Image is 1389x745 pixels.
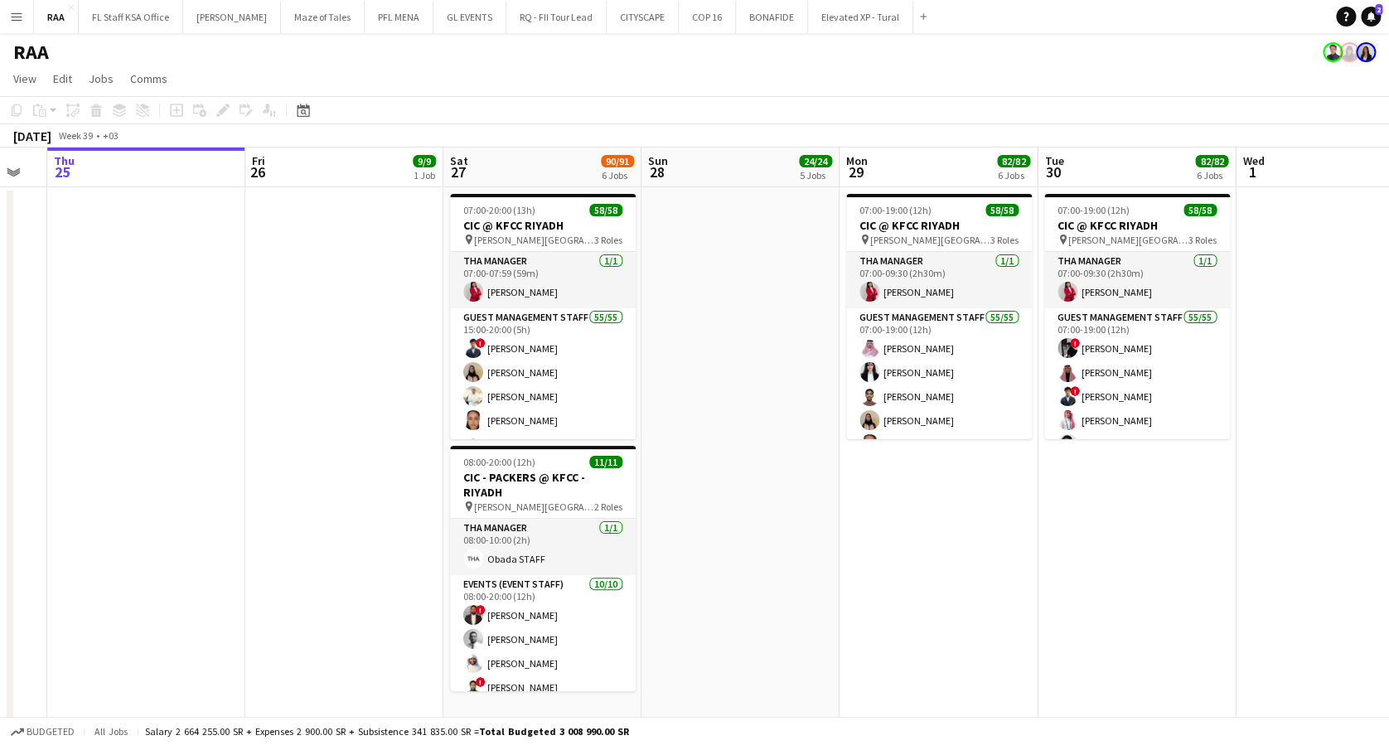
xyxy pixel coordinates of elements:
[506,1,607,33] button: RQ - FII Tour Lead
[46,68,79,89] a: Edit
[365,1,433,33] button: PFL MENA
[145,725,629,738] div: Salary 2 664 255.00 SR + Expenses 2 900.00 SR + Subsistence 341 835.00 SR =
[1323,42,1343,62] app-user-avatar: Jesus Relampagos
[13,71,36,86] span: View
[91,725,131,738] span: All jobs
[479,725,629,738] span: Total Budgeted 3 008 990.00 SR
[103,129,119,142] div: +03
[281,1,365,33] button: Maze of Tales
[1375,4,1382,15] span: 2
[13,40,49,65] h1: RAA
[1339,42,1359,62] app-user-avatar: Lin Allaf
[736,1,808,33] button: BONAFIDE
[1361,7,1381,27] a: 2
[7,68,43,89] a: View
[433,1,506,33] button: GL EVENTS
[82,68,120,89] a: Jobs
[123,68,174,89] a: Comms
[607,1,679,33] button: CITYSCAPE
[55,129,96,142] span: Week 39
[183,1,281,33] button: [PERSON_NAME]
[34,1,79,33] button: RAA
[13,128,51,144] div: [DATE]
[8,723,77,741] button: Budgeted
[79,1,183,33] button: FL Staff KSA Office
[679,1,736,33] button: COP 16
[808,1,913,33] button: Elevated XP - Tural
[27,726,75,738] span: Budgeted
[1356,42,1376,62] app-user-avatar: Ala Khairalla
[53,71,72,86] span: Edit
[130,71,167,86] span: Comms
[89,71,114,86] span: Jobs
